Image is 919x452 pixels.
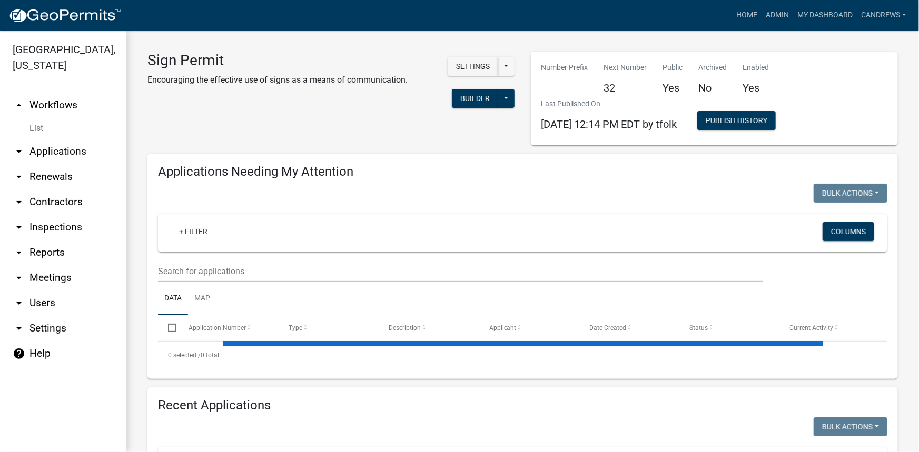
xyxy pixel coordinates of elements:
[697,117,776,126] wm-modal-confirm: Workflow Publish History
[147,52,408,69] h3: Sign Permit
[13,221,25,234] i: arrow_drop_down
[663,62,683,73] p: Public
[178,315,278,340] datatable-header-cell: Application Number
[479,315,579,340] datatable-header-cell: Applicant
[171,222,216,241] a: + Filter
[448,57,498,76] button: Settings
[604,62,647,73] p: Next Number
[814,417,887,436] button: Bulk Actions
[158,398,887,413] h4: Recent Applications
[13,297,25,309] i: arrow_drop_down
[541,118,677,130] span: [DATE] 12:14 PM EDT by tfolk
[857,5,911,25] a: candrews
[289,324,302,332] span: Type
[679,315,779,340] datatable-header-cell: Status
[814,184,887,203] button: Bulk Actions
[13,246,25,259] i: arrow_drop_down
[732,5,762,25] a: Home
[158,260,763,282] input: Search for applications
[379,315,479,340] datatable-header-cell: Description
[790,324,834,332] span: Current Activity
[158,164,887,179] h4: Applications Needing My Attention
[158,282,188,316] a: Data
[743,82,769,94] h5: Yes
[13,322,25,335] i: arrow_drop_down
[793,5,857,25] a: My Dashboard
[13,170,25,183] i: arrow_drop_down
[188,282,216,316] a: Map
[189,324,246,332] span: Application Number
[158,342,887,368] div: 0 total
[489,324,517,332] span: Applicant
[158,315,178,340] datatable-header-cell: Select
[541,62,588,73] p: Number Prefix
[697,111,776,130] button: Publish History
[743,62,769,73] p: Enabled
[452,89,498,108] button: Builder
[541,98,677,109] p: Last Published On
[13,272,25,284] i: arrow_drop_down
[13,145,25,158] i: arrow_drop_down
[579,315,679,340] datatable-header-cell: Date Created
[604,82,647,94] h5: 32
[762,5,793,25] a: Admin
[823,222,874,241] button: Columns
[13,196,25,208] i: arrow_drop_down
[279,315,379,340] datatable-header-cell: Type
[663,82,683,94] h5: Yes
[147,74,408,86] p: Encouraging the effective use of signs as a means of communication.
[13,347,25,360] i: help
[699,82,727,94] h5: No
[689,324,708,332] span: Status
[389,324,421,332] span: Description
[699,62,727,73] p: Archived
[168,351,201,359] span: 0 selected /
[589,324,626,332] span: Date Created
[13,99,25,112] i: arrow_drop_up
[780,315,880,340] datatable-header-cell: Current Activity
